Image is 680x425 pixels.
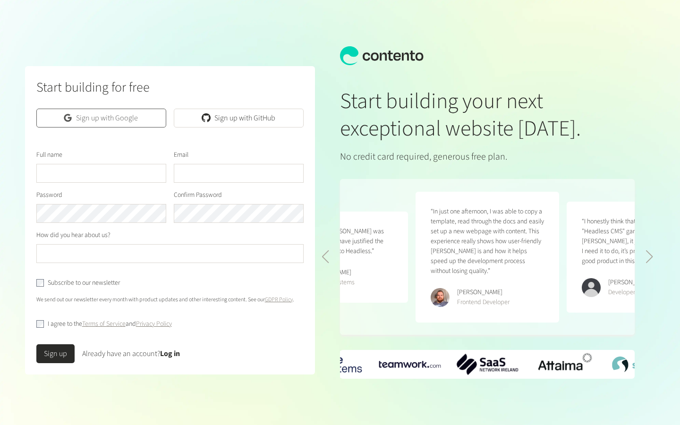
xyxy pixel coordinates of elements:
[608,288,654,297] div: Developer
[340,88,635,142] h1: Start building your next exceptional website [DATE].
[174,150,188,160] label: Email
[457,354,518,375] div: 2 / 6
[160,348,180,359] a: Log in
[646,250,654,263] div: Next slide
[36,109,166,127] a: Sign up with Google
[136,319,172,329] a: Privacy Policy
[612,357,674,372] div: 4 / 6
[612,357,674,372] img: SkillsVista-Logo.png
[379,361,441,368] div: 1 / 6
[36,150,62,160] label: Full name
[431,288,450,307] img: Erik Galiana Farell
[431,207,544,276] p: “In just one afternoon, I was able to copy a template, read through the docs and easily set up a ...
[36,344,75,363] button: Sign up
[174,109,304,127] a: Sign up with GitHub
[534,350,596,379] div: 3 / 6
[379,361,441,368] img: teamwork-logo.png
[48,319,172,329] label: I agree to the and
[608,278,654,288] div: [PERSON_NAME]
[36,296,304,304] p: We send out our newsletter every month with product updates and other interesting content. See our .
[457,354,518,375] img: SaaS-Network-Ireland-logo.png
[265,296,293,304] a: GDPR Policy
[321,250,329,263] div: Previous slide
[36,230,110,240] label: How did you hear about us?
[582,278,601,297] img: Kevin Abatan
[416,192,559,323] figure: 1 / 5
[457,297,510,307] div: Frontend Developer
[457,288,510,297] div: [PERSON_NAME]
[36,77,304,97] h2: Start building for free
[82,348,180,359] div: Already have an account?
[340,150,635,164] p: No credit card required, generous free plan.
[36,190,62,200] label: Password
[534,350,596,379] img: Attaima-Logo.png
[174,190,222,200] label: Confirm Password
[48,278,120,288] label: Subscribe to our newsletter
[82,319,126,329] a: Terms of Service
